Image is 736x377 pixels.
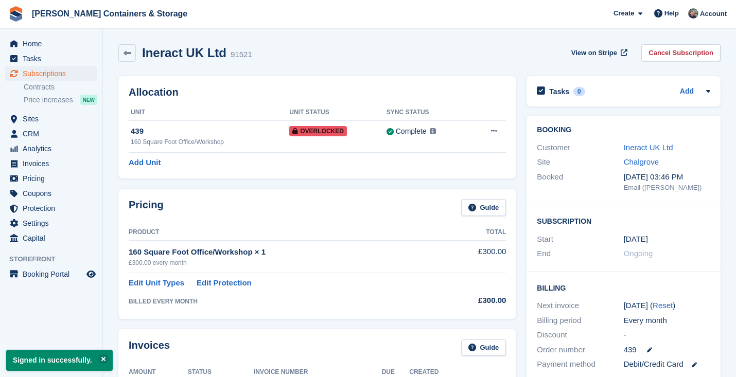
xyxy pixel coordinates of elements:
a: menu [5,37,97,51]
div: Start [537,234,623,245]
div: Billing period [537,315,623,327]
img: Adam Greenhalgh [688,8,698,19]
a: menu [5,186,97,201]
a: Add Unit [129,157,161,169]
th: Unit [129,104,289,121]
a: Chalgrove [624,157,659,166]
a: Cancel Subscription [641,44,721,61]
th: Sync Status [387,104,470,121]
div: £300.00 [442,295,506,307]
a: menu [5,201,97,216]
a: Guide [461,339,506,356]
div: Order number [537,344,623,356]
span: Pricing [23,171,84,186]
a: Edit Protection [197,277,252,289]
a: Price increases NEW [24,94,97,105]
a: Edit Unit Types [129,277,184,289]
h2: Pricing [129,199,164,216]
div: 160 Square Foot Office/Workshop [131,137,289,147]
a: menu [5,127,97,141]
span: Price increases [24,95,73,105]
span: 439 [624,344,637,356]
span: Coupons [23,186,84,201]
span: Ongoing [624,249,653,258]
h2: Subscription [537,216,710,226]
div: 0 [573,87,585,96]
div: Payment method [537,358,623,370]
span: Booking Portal [23,267,84,281]
div: Debit/Credit Card [624,358,710,370]
div: NEW [80,95,97,105]
span: Analytics [23,141,84,156]
th: Unit Status [289,104,387,121]
span: View on Stripe [571,48,617,58]
p: Signed in successfully. [6,350,113,371]
a: menu [5,66,97,81]
a: menu [5,112,97,126]
div: Every month [624,315,710,327]
a: Contracts [24,82,97,92]
div: Complete [396,126,427,137]
span: Protection [23,201,84,216]
div: [DATE] ( ) [624,300,710,312]
a: Ineract UK Ltd [624,143,673,152]
a: menu [5,267,97,281]
th: Product [129,224,442,241]
h2: Tasks [549,87,569,96]
a: View on Stripe [567,44,629,61]
div: Site [537,156,623,168]
a: menu [5,171,97,186]
div: 160 Square Foot Office/Workshop × 1 [129,246,442,258]
img: icon-info-grey-7440780725fd019a000dd9b08b2336e03edf1995a4989e88bcd33f0948082b44.svg [430,128,436,134]
span: Account [700,9,727,19]
span: Subscriptions [23,66,84,81]
a: Add [680,86,694,98]
span: CRM [23,127,84,141]
a: menu [5,231,97,245]
h2: Ineract UK Ltd [142,46,226,60]
h2: Invoices [129,339,170,356]
span: Settings [23,216,84,230]
div: - [624,329,710,341]
div: Booked [537,171,623,193]
div: Email ([PERSON_NAME]) [624,183,710,193]
a: menu [5,156,97,171]
span: Home [23,37,84,51]
span: Storefront [9,254,102,264]
div: [DATE] 03:46 PM [624,171,710,183]
span: Invoices [23,156,84,171]
div: Discount [537,329,623,341]
span: Overlocked [289,126,347,136]
a: Reset [653,301,673,310]
div: End [537,248,623,260]
a: Preview store [85,268,97,280]
a: Guide [461,199,506,216]
h2: Allocation [129,86,506,98]
span: Create [614,8,634,19]
h2: Billing [537,282,710,293]
span: Capital [23,231,84,245]
div: BILLED EVERY MONTH [129,297,442,306]
span: Sites [23,112,84,126]
div: 91521 [231,49,252,61]
a: [PERSON_NAME] Containers & Storage [28,5,191,22]
div: Next invoice [537,300,623,312]
span: Help [664,8,679,19]
div: 439 [131,125,289,137]
a: menu [5,141,97,156]
img: stora-icon-8386f47178a22dfd0bd8f6a31ec36ba5ce8667c1dd55bd0f319d3a0aa187defe.svg [8,6,24,22]
span: Tasks [23,51,84,66]
a: menu [5,51,97,66]
div: Customer [537,142,623,154]
div: £300.00 every month [129,258,442,267]
time: 2025-07-17 00:00:00 UTC [624,234,648,245]
td: £300.00 [442,240,506,273]
th: Total [442,224,506,241]
h2: Booking [537,126,710,134]
a: menu [5,216,97,230]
